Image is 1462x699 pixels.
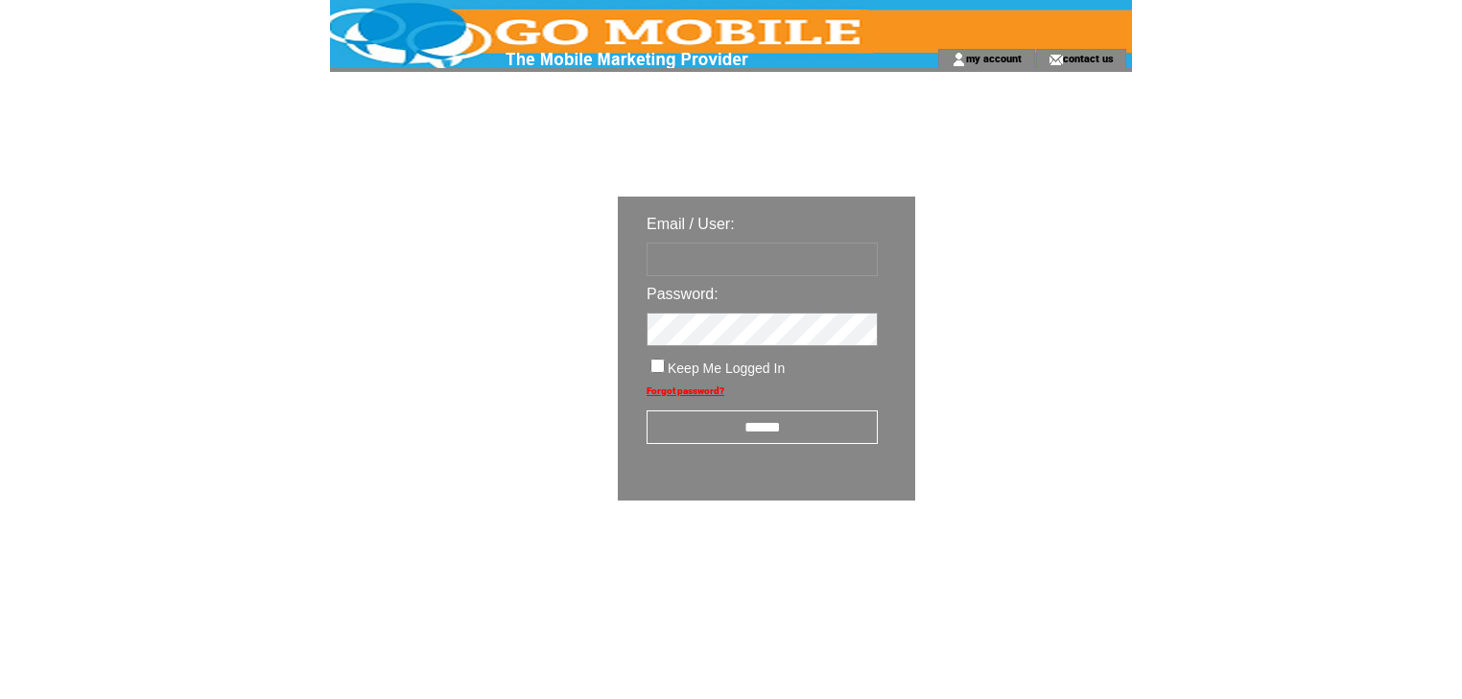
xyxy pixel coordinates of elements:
[647,385,724,396] a: Forgot password?
[647,216,735,232] span: Email / User:
[952,52,966,67] img: account_icon.gif;jsessionid=80A68F1835BDDDEE7E4D5CB1D0A60E30
[1063,52,1114,64] a: contact us
[1049,52,1063,67] img: contact_us_icon.gif;jsessionid=80A68F1835BDDDEE7E4D5CB1D0A60E30
[966,52,1022,64] a: my account
[971,548,1067,572] img: transparent.png;jsessionid=80A68F1835BDDDEE7E4D5CB1D0A60E30
[668,361,785,376] span: Keep Me Logged In
[647,286,719,302] span: Password:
